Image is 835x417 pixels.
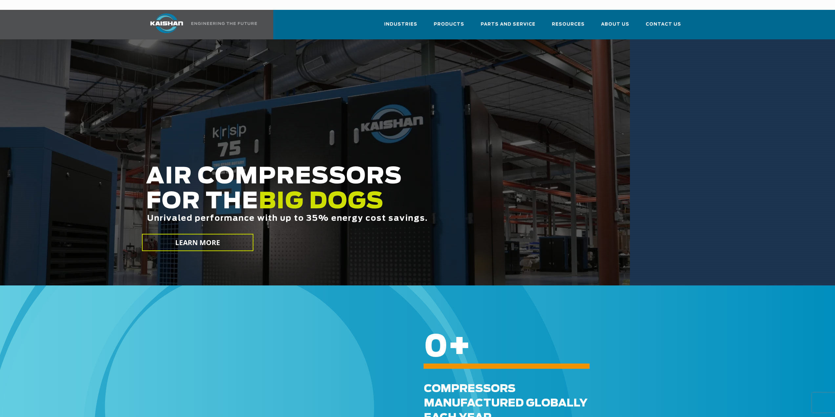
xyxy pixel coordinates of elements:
h6: + [424,343,802,352]
span: About Us [601,21,629,28]
a: LEARN MORE [142,234,253,251]
h2: AIR COMPRESSORS FOR THE [146,164,597,243]
span: Parts and Service [481,21,535,28]
img: Engineering the future [191,22,257,25]
a: Products [434,16,464,38]
a: Parts and Service [481,16,535,38]
span: LEARN MORE [175,238,220,247]
a: About Us [601,16,629,38]
span: Products [434,21,464,28]
span: Unrivaled performance with up to 35% energy cost savings. [147,215,428,222]
a: Resources [552,16,585,38]
span: Resources [552,21,585,28]
span: Industries [384,21,417,28]
img: kaishan logo [142,13,191,33]
a: Contact Us [646,16,681,38]
span: BIG DOGS [259,191,384,213]
a: Kaishan USA [142,10,258,39]
span: 0 [424,332,448,363]
span: Contact Us [646,21,681,28]
a: Industries [384,16,417,38]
